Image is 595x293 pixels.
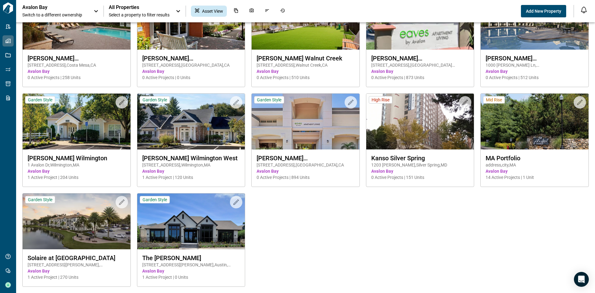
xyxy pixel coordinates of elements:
[574,272,589,287] div: Open Intercom Messenger
[28,55,126,62] span: [PERSON_NAME] [GEOGRAPHIC_DATA]
[486,154,584,162] span: MA Portfolio
[142,154,240,162] span: [PERSON_NAME] Wilmington West
[257,154,355,162] span: [PERSON_NAME] [GEOGRAPHIC_DATA]
[137,193,245,249] img: property-asset
[142,68,240,74] span: Avalon Bay
[371,68,469,74] span: Avalon Bay
[142,262,240,268] span: [STREET_ADDRESS][PERSON_NAME] , Austin , [GEOGRAPHIC_DATA]
[486,97,502,103] span: Mid Rise
[486,68,584,74] span: Avalon Bay
[366,94,474,149] img: property-asset
[28,62,126,68] span: [STREET_ADDRESS] , Costa Mesa , CA
[142,254,240,262] span: The [PERSON_NAME]
[371,162,469,168] span: 1203 [PERSON_NAME] , Silver Spring , MD
[191,6,227,17] div: Asset View
[257,168,355,174] span: Avalon Bay
[371,62,469,68] span: [STREET_ADDRESS] , [GEOGRAPHIC_DATA][PERSON_NAME] , CA
[257,174,355,180] span: 0 Active Projects | 894 Units
[486,174,584,180] span: 14 Active Projects | 1 Unit
[23,193,130,249] img: property-asset
[109,4,170,11] span: All Properties
[22,12,87,18] span: Switch to a different ownership
[109,12,170,18] span: Select a property to filter results
[261,6,273,17] div: Issues & Info
[252,94,359,149] img: property-asset
[486,168,584,174] span: Avalon Bay
[142,162,240,168] span: [STREET_ADDRESS] , Wilmington , MA
[245,6,258,17] div: Photos
[28,174,126,180] span: 1 Active Project | 204 Units
[142,168,240,174] span: Avalon Bay
[371,55,469,62] span: [PERSON_NAME] [GEOGRAPHIC_DATA]
[257,68,355,74] span: Avalon Bay
[257,74,355,81] span: 0 Active Projects | 510 Units
[28,68,126,74] span: Avalon Bay
[28,268,126,274] span: Avalon Bay
[137,94,245,149] img: property-asset
[28,262,126,268] span: [STREET_ADDRESS][PERSON_NAME] , [GEOGRAPHIC_DATA] , FL
[481,94,588,149] img: property-asset
[142,174,240,180] span: 1 Active Project | 120 Units
[371,154,469,162] span: Kanso Silver Spring
[143,197,167,202] span: Garden Style
[230,6,242,17] div: Documents
[28,162,126,168] span: 1 Avalon Dr , Wilmington , MA
[486,62,584,68] span: 1000 [PERSON_NAME] Ln , [GEOGRAPHIC_DATA] , NJ
[371,174,469,180] span: 0 Active Projects | 151 Units
[372,97,390,103] span: High Rise
[28,197,52,202] span: Garden Style
[28,254,126,262] span: Solaire at [GEOGRAPHIC_DATA]
[142,74,240,81] span: 0 Active Projects | 0 Units
[142,268,240,274] span: Avalon Bay
[579,5,589,15] button: Open notification feed
[526,8,561,14] span: Add New Property
[23,94,130,149] img: property-asset
[257,55,355,62] span: [PERSON_NAME] Walnut Creek
[28,168,126,174] span: Avalon Bay
[142,55,240,62] span: [PERSON_NAME] [GEOGRAPHIC_DATA]
[28,154,126,162] span: [PERSON_NAME] Wilmington
[28,97,52,103] span: Garden Style
[276,6,289,17] div: Job History
[257,62,355,68] span: [STREET_ADDRESS] , Walnut Creek , CA
[486,162,584,168] span: address , city , MA
[371,168,469,174] span: Avalon Bay
[142,62,240,68] span: [STREET_ADDRESS] , [GEOGRAPHIC_DATA] , CA
[257,97,281,103] span: Garden Style
[486,74,584,81] span: 0 Active Projects | 512 Units
[371,74,469,81] span: 0 Active Projects | 873 Units
[28,74,126,81] span: 0 Active Projects | 258 Units
[22,4,78,11] p: Avalon Bay
[486,55,584,62] span: [PERSON_NAME] [GEOGRAPHIC_DATA]
[257,162,355,168] span: [STREET_ADDRESS] , [GEOGRAPHIC_DATA] , CA
[143,97,167,103] span: Garden Style
[28,274,126,280] span: 1 Active Project | 270 Units
[521,5,566,17] button: Add New Property
[142,274,240,280] span: 1 Active Project | 0 Units
[202,8,223,14] span: Asset View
